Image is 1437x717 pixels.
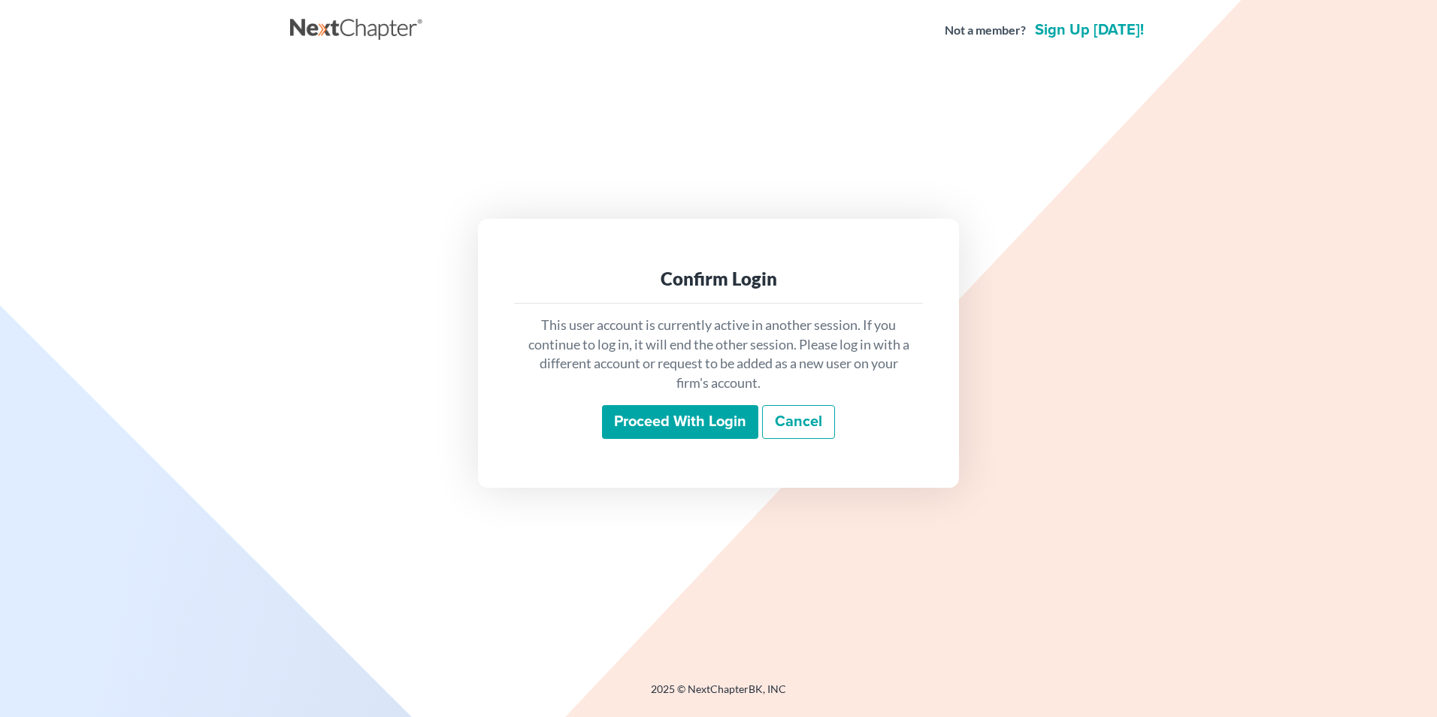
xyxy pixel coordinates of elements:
p: This user account is currently active in another session. If you continue to log in, it will end ... [526,316,911,393]
strong: Not a member? [945,22,1026,39]
input: Proceed with login [602,405,758,440]
a: Cancel [762,405,835,440]
div: Confirm Login [526,267,911,291]
a: Sign up [DATE]! [1032,23,1147,38]
div: 2025 © NextChapterBK, INC [290,682,1147,709]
